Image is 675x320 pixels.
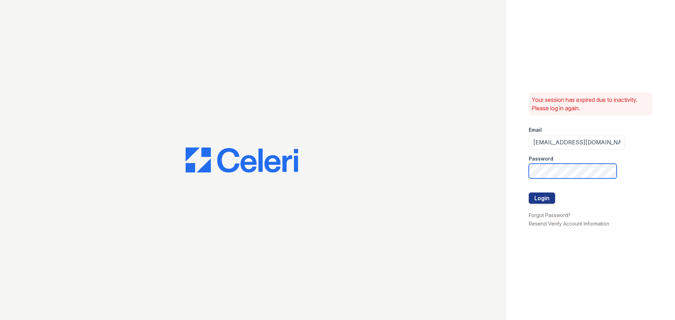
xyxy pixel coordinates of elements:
button: Login [529,192,555,204]
img: CE_Logo_Blue-a8612792a0a2168367f1c8372b55b34899dd931a85d93a1a3d3e32e68fde9ad4.png [186,148,298,173]
label: Email [529,126,542,133]
a: Forgot Password? [529,212,571,218]
a: Resend Verify Account Information [529,221,609,227]
label: Password [529,155,553,162]
p: Your session has expired due to inactivity. Please log in again. [532,96,650,112]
